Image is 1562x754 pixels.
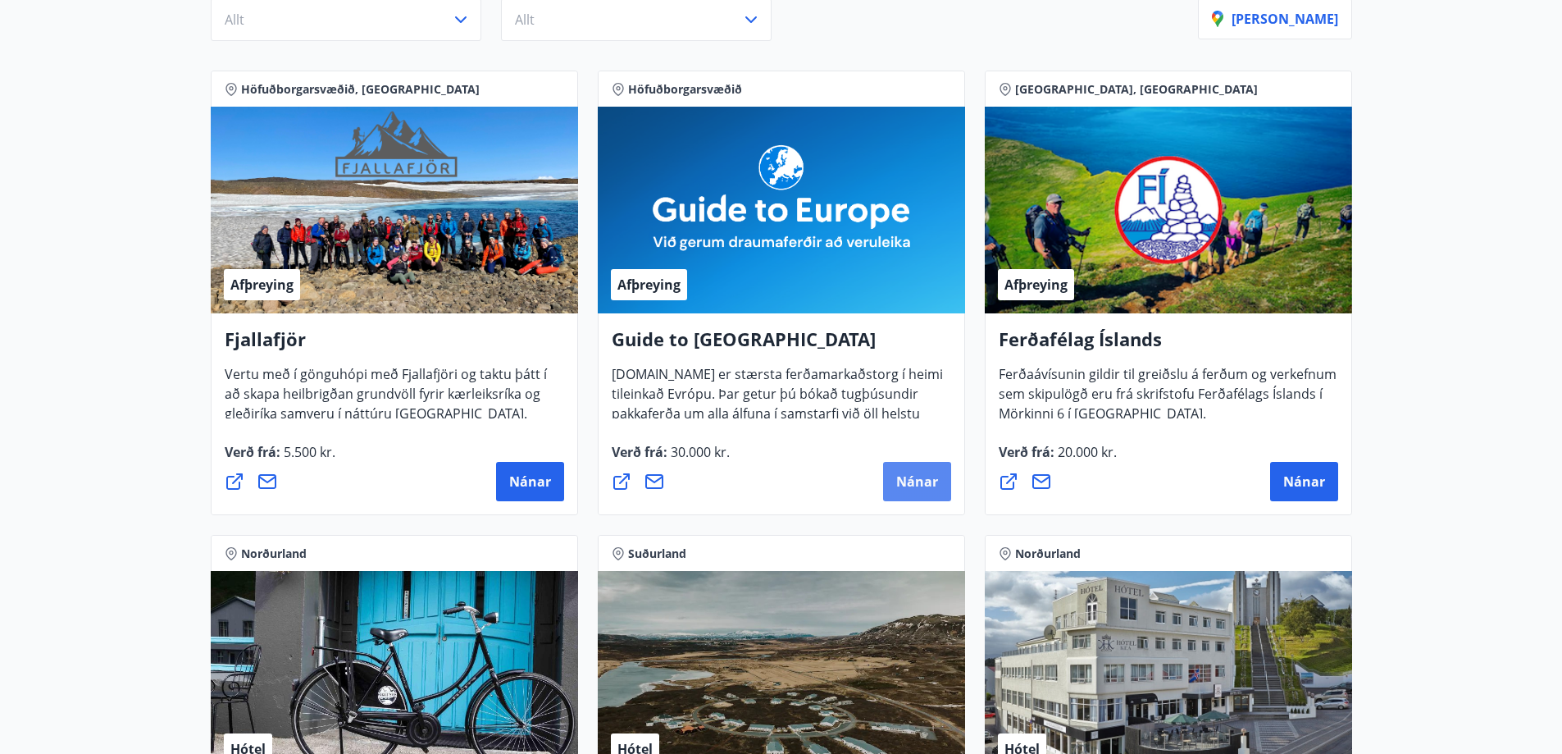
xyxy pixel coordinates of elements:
[1270,462,1338,501] button: Nánar
[612,443,730,474] span: Verð frá :
[999,327,1338,364] h4: Ferðafélag Íslands
[612,365,943,475] span: [DOMAIN_NAME] er stærsta ferðamarkaðstorg í heimi tileinkað Evrópu. Þar getur þú bókað tugþúsundi...
[628,81,742,98] span: Höfuðborgarsvæðið
[241,81,480,98] span: Höfuðborgarsvæðið, [GEOGRAPHIC_DATA]
[1283,473,1325,491] span: Nánar
[1054,443,1117,461] span: 20.000 kr.
[1004,276,1068,294] span: Afþreying
[999,443,1117,474] span: Verð frá :
[280,443,335,461] span: 5.500 kr.
[612,327,951,364] h4: Guide to [GEOGRAPHIC_DATA]
[225,327,564,364] h4: Fjallafjör
[628,546,686,562] span: Suðurland
[1015,546,1081,562] span: Norðurland
[896,473,938,491] span: Nánar
[241,546,307,562] span: Norðurland
[667,443,730,461] span: 30.000 kr.
[225,11,244,29] span: Allt
[496,462,564,501] button: Nánar
[230,276,294,294] span: Afþreying
[1015,81,1258,98] span: [GEOGRAPHIC_DATA], [GEOGRAPHIC_DATA]
[1212,10,1338,28] p: [PERSON_NAME]
[509,473,551,491] span: Nánar
[617,276,681,294] span: Afþreying
[515,11,535,29] span: Allt
[225,443,335,474] span: Verð frá :
[999,365,1337,436] span: Ferðaávísunin gildir til greiðslu á ferðum og verkefnum sem skipulögð eru frá skrifstofu Ferðafél...
[225,365,547,436] span: Vertu með í gönguhópi með Fjallafjöri og taktu þátt í að skapa heilbrigðan grundvöll fyrir kærlei...
[883,462,951,501] button: Nánar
